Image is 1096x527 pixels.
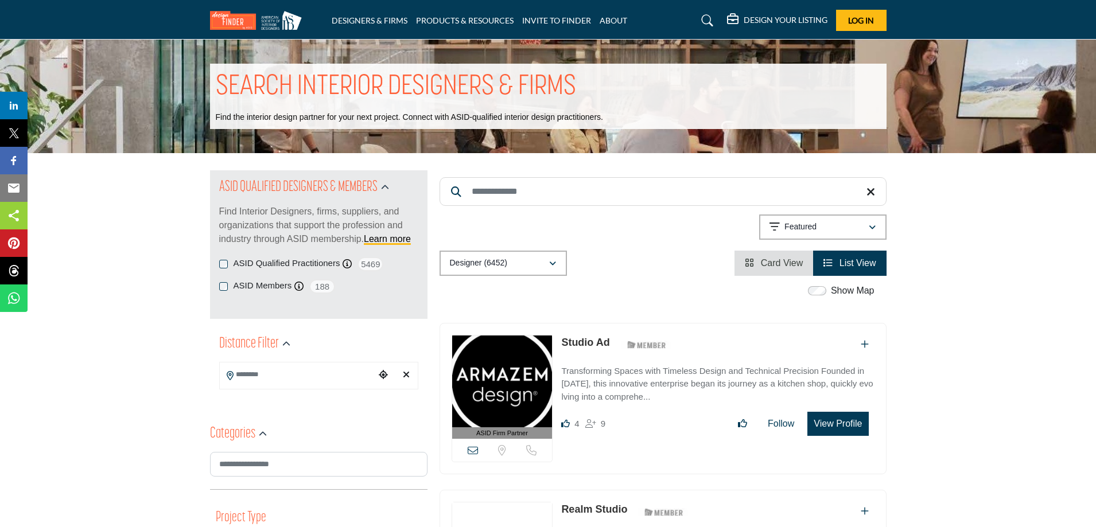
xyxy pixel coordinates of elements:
[450,257,507,269] p: Designer (6452)
[476,428,528,438] span: ASID Firm Partner
[561,365,874,404] p: Transforming Spaces with Timeless Design and Technical Precision Founded in [DATE], this innovati...
[440,177,887,206] input: Search Keyword
[840,258,876,268] span: List View
[309,279,335,294] span: 188
[848,15,874,25] span: Log In
[574,419,579,428] span: 4
[807,412,868,436] button: View Profile
[416,15,514,25] a: PRODUCTS & RESOURCES
[234,257,340,270] label: ASID Qualified Practitioners
[561,358,874,404] a: Transforming Spaces with Timeless Design and Technical Precision Founded in [DATE], this innovati...
[216,112,603,123] p: Find the interior design partner for your next project. Connect with ASID-qualified interior desi...
[561,502,627,517] p: Realm Studio
[690,11,721,30] a: Search
[210,424,255,444] h2: Categories
[621,338,673,352] img: ASID Members Badge Icon
[813,251,886,276] li: List View
[561,337,609,348] a: Studio Ad
[561,335,609,350] p: Studio Ad
[744,15,827,25] h5: DESIGN YOUR LISTING
[219,260,228,268] input: ASID Qualified Practitioners checkbox
[364,234,411,244] a: Learn more
[745,258,803,268] a: View Card
[784,221,817,233] p: Featured
[600,15,627,25] a: ABOUT
[210,452,427,477] input: Search Category
[452,335,553,439] a: ASID Firm Partner
[561,419,570,428] i: Likes
[219,205,418,246] p: Find Interior Designers, firms, suppliers, and organizations that support the profession and indu...
[216,69,576,105] h1: SEARCH INTERIOR DESIGNERS & FIRMS
[734,251,813,276] li: Card View
[585,417,605,431] div: Followers
[823,258,876,268] a: View List
[210,11,308,30] img: Site Logo
[219,334,279,354] h2: Distance Filter
[219,177,378,198] h2: ASID QUALIFIED DESIGNERS & MEMBERS
[760,412,802,435] button: Follow
[730,412,755,435] button: Like listing
[219,282,228,291] input: ASID Members checkbox
[861,339,869,349] a: Add To List
[357,257,383,271] span: 5469
[861,506,869,516] a: Add To List
[638,505,690,519] img: ASID Members Badge Icon
[452,335,553,427] img: Studio Ad
[332,15,407,25] a: DESIGNERS & FIRMS
[220,364,375,386] input: Search Location
[561,503,627,515] a: Realm Studio
[759,214,887,240] button: Featured
[761,258,803,268] span: Card View
[601,419,605,428] span: 9
[831,284,875,298] label: Show Map
[522,15,591,25] a: INVITE TO FINDER
[234,279,292,292] label: ASID Members
[375,363,392,388] div: Choose your current location
[440,251,567,276] button: Designer (6452)
[836,10,887,31] button: Log In
[727,14,827,28] div: DESIGN YOUR LISTING
[398,363,415,388] div: Clear search location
